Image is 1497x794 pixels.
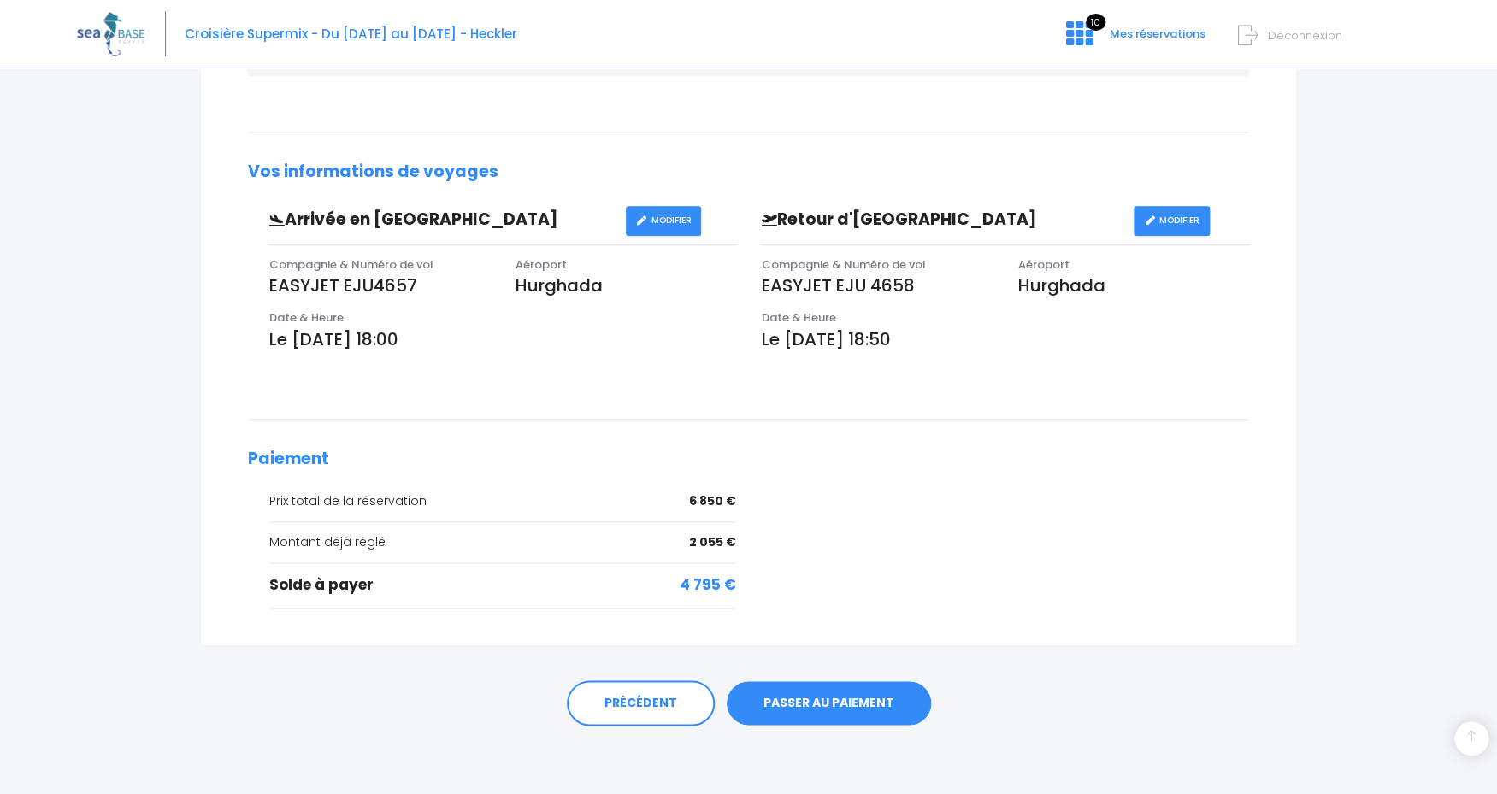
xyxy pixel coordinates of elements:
h2: Paiement [248,450,1249,469]
a: MODIFIER [626,206,702,236]
span: Aéroport [516,256,567,273]
h3: Retour d'[GEOGRAPHIC_DATA] [749,210,1134,230]
span: 4 795 € [680,574,736,597]
a: MODIFIER [1134,206,1210,236]
span: Compagnie & Numéro de vol [269,256,433,273]
h3: Arrivée en [GEOGRAPHIC_DATA] [256,210,626,230]
p: Le [DATE] 18:00 [269,326,736,352]
span: Compagnie & Numéro de vol [762,256,926,273]
span: 6 850 € [689,492,736,510]
span: 2 055 € [689,533,736,551]
p: Le [DATE] 18:50 [762,326,1250,352]
div: Solde à payer [269,574,736,597]
p: EASYJET EJU4657 [269,273,490,298]
span: Aéroport [1018,256,1070,273]
span: Déconnexion [1268,27,1342,44]
p: Hurghada [516,273,736,298]
span: Date & Heure [269,309,344,326]
h2: Vos informations de voyages [248,162,1249,182]
span: 10 [1086,14,1105,31]
div: Montant déjà réglé [269,533,736,551]
span: Croisière Supermix - Du [DATE] au [DATE] - Heckler [185,25,517,43]
div: Prix total de la réservation [269,492,736,510]
p: EASYJET EJU 4658 [762,273,993,298]
a: 10 Mes réservations [1052,32,1216,48]
span: Date & Heure [762,309,836,326]
p: Hurghada [1018,273,1249,298]
a: PRÉCÉDENT [567,680,715,726]
span: Mes réservations [1110,26,1205,42]
a: PASSER AU PAIEMENT [727,681,931,726]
